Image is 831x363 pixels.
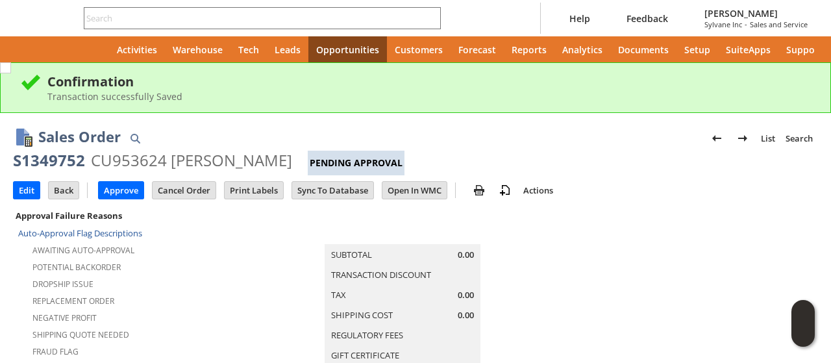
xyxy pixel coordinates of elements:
a: Forecast [451,36,504,62]
span: Leads [275,44,301,56]
span: Forecast [458,44,496,56]
div: Pending Approval [308,151,404,175]
a: Setup [676,36,718,62]
a: Shipping Quote Needed [32,329,129,340]
input: Sync To Database [292,182,373,199]
a: Tech [230,36,267,62]
span: Sales and Service [750,19,808,29]
span: Help [569,12,590,25]
input: Print Labels [225,182,283,199]
a: Negative Profit [32,312,97,323]
svg: Shortcuts [55,42,70,57]
a: Subtotal [331,249,372,260]
a: Transaction Discount [331,269,431,281]
span: SuiteApps [726,44,771,56]
span: Opportunities [316,44,379,56]
a: Support [778,36,830,62]
a: Dropship Issue [32,279,93,290]
a: Home [78,36,109,62]
input: Search [84,10,423,26]
a: Actions [518,184,558,196]
a: Analytics [554,36,610,62]
span: 0.00 [458,309,474,321]
a: Auto-Approval Flag Descriptions [18,227,142,239]
h1: Sales Order [38,126,121,147]
a: Warehouse [165,36,230,62]
svg: Home [86,42,101,57]
div: Transaction successfully Saved [47,90,811,103]
a: Documents [610,36,676,62]
a: Replacement Order [32,295,114,307]
span: 0.00 [458,289,474,301]
svg: Search [423,10,438,26]
svg: Recent Records [23,42,39,57]
span: Setup [684,44,710,56]
span: Analytics [562,44,602,56]
input: Edit [14,182,40,199]
span: Reports [512,44,547,56]
a: Recent Records [16,36,47,62]
span: - [745,19,747,29]
a: Activities [109,36,165,62]
a: SuiteApps [718,36,778,62]
div: S1349752 [13,150,85,171]
a: Leads [267,36,308,62]
span: Warehouse [173,44,223,56]
a: Fraud Flag [32,346,79,357]
div: Confirmation [47,73,811,90]
a: Reports [504,36,554,62]
a: Awaiting Auto-Approval [32,245,134,256]
span: Customers [395,44,443,56]
div: Approval Failure Reasons [13,207,276,224]
input: Back [49,182,79,199]
input: Approve [99,182,143,199]
caption: Summary [325,223,480,244]
span: [PERSON_NAME] [704,7,808,19]
iframe: Click here to launch Oracle Guided Learning Help Panel [791,300,815,347]
span: Tech [238,44,259,56]
input: Cancel Order [153,182,216,199]
span: Activities [117,44,157,56]
img: Previous [709,131,725,146]
a: Customers [387,36,451,62]
a: Potential Backorder [32,262,121,273]
a: Shipping Cost [331,309,393,321]
div: Shortcuts [47,36,78,62]
span: Support [786,44,823,56]
span: Feedback [626,12,668,25]
a: Search [780,128,818,149]
img: print.svg [471,182,487,198]
span: 0.00 [458,249,474,261]
img: Quick Find [127,131,143,146]
a: List [756,128,780,149]
a: Regulatory Fees [331,329,403,341]
span: Sylvane Inc [704,19,742,29]
span: Oracle Guided Learning Widget. To move around, please hold and drag [791,324,815,347]
img: add-record.svg [497,182,513,198]
div: CU953624 [PERSON_NAME] [91,150,292,171]
a: Opportunities [308,36,387,62]
input: Open In WMC [382,182,447,199]
a: Tax [331,289,346,301]
a: Gift Certificate [331,349,399,361]
img: Next [735,131,750,146]
span: Documents [618,44,669,56]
